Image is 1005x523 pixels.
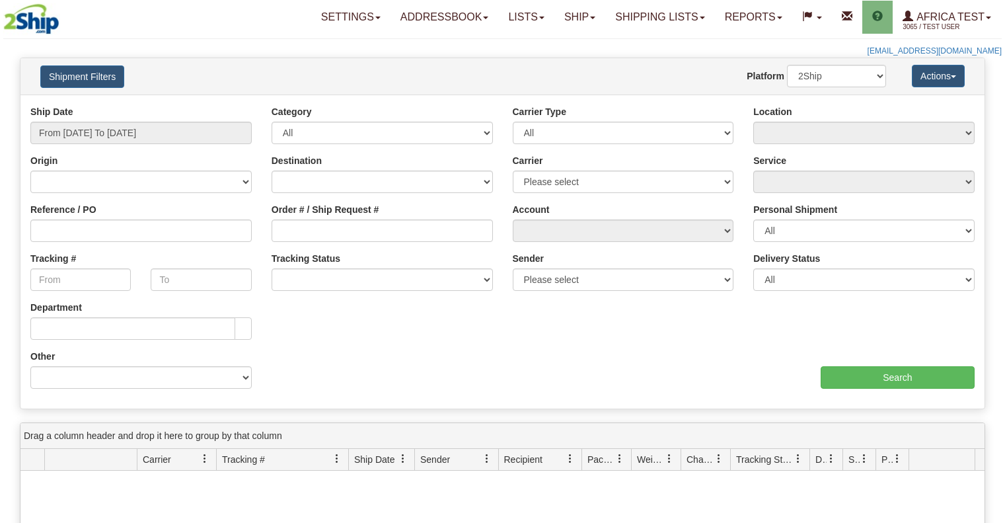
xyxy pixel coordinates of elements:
[504,453,542,466] span: Recipient
[820,448,842,470] a: Delivery Status filter column settings
[893,1,1001,34] a: Africa Test 3065 / TEST USER
[787,448,809,470] a: Tracking Status filter column settings
[715,1,792,34] a: Reports
[30,203,96,216] label: Reference / PO
[753,105,792,118] label: Location
[605,1,714,34] a: Shipping lists
[736,453,794,466] span: Tracking Status
[913,11,985,22] span: Africa Test
[272,154,322,167] label: Destination
[392,448,414,470] a: Ship Date filter column settings
[151,268,251,291] input: To
[513,203,550,216] label: Account
[687,453,714,466] span: Charge
[30,154,57,167] label: Origin
[609,448,631,470] a: Packages filter column settings
[868,46,1002,56] a: [EMAIL_ADDRESS][DOMAIN_NAME]
[753,154,786,167] label: Service
[821,366,975,389] input: Search
[391,1,499,34] a: Addressbook
[815,453,827,466] span: Delivery Status
[637,453,665,466] span: Weight
[753,203,837,216] label: Personal Shipment
[30,350,55,363] label: Other
[326,448,348,470] a: Tracking # filter column settings
[886,448,909,470] a: Pickup Status filter column settings
[30,105,73,118] label: Ship Date
[513,252,544,265] label: Sender
[587,453,615,466] span: Packages
[513,154,543,167] label: Carrier
[311,1,391,34] a: Settings
[30,252,76,265] label: Tracking #
[747,69,784,83] label: Platform
[20,423,985,449] div: grid grouping header
[903,20,1002,34] span: 3065 / TEST USER
[476,448,498,470] a: Sender filter column settings
[708,448,730,470] a: Charge filter column settings
[272,203,379,216] label: Order # / Ship Request #
[194,448,216,470] a: Carrier filter column settings
[3,3,60,37] img: logo3065.jpg
[881,453,893,466] span: Pickup Status
[848,453,860,466] span: Shipment Issues
[554,1,605,34] a: Ship
[272,252,340,265] label: Tracking Status
[753,252,820,265] label: Delivery Status
[420,453,450,466] span: Sender
[658,448,681,470] a: Weight filter column settings
[30,268,131,291] input: From
[272,105,312,118] label: Category
[912,65,965,87] button: Actions
[30,301,82,314] label: Department
[853,448,875,470] a: Shipment Issues filter column settings
[559,448,581,470] a: Recipient filter column settings
[354,453,394,466] span: Ship Date
[513,105,566,118] label: Carrier Type
[498,1,554,34] a: Lists
[40,65,124,88] button: Shipment Filters
[222,453,265,466] span: Tracking #
[143,453,171,466] span: Carrier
